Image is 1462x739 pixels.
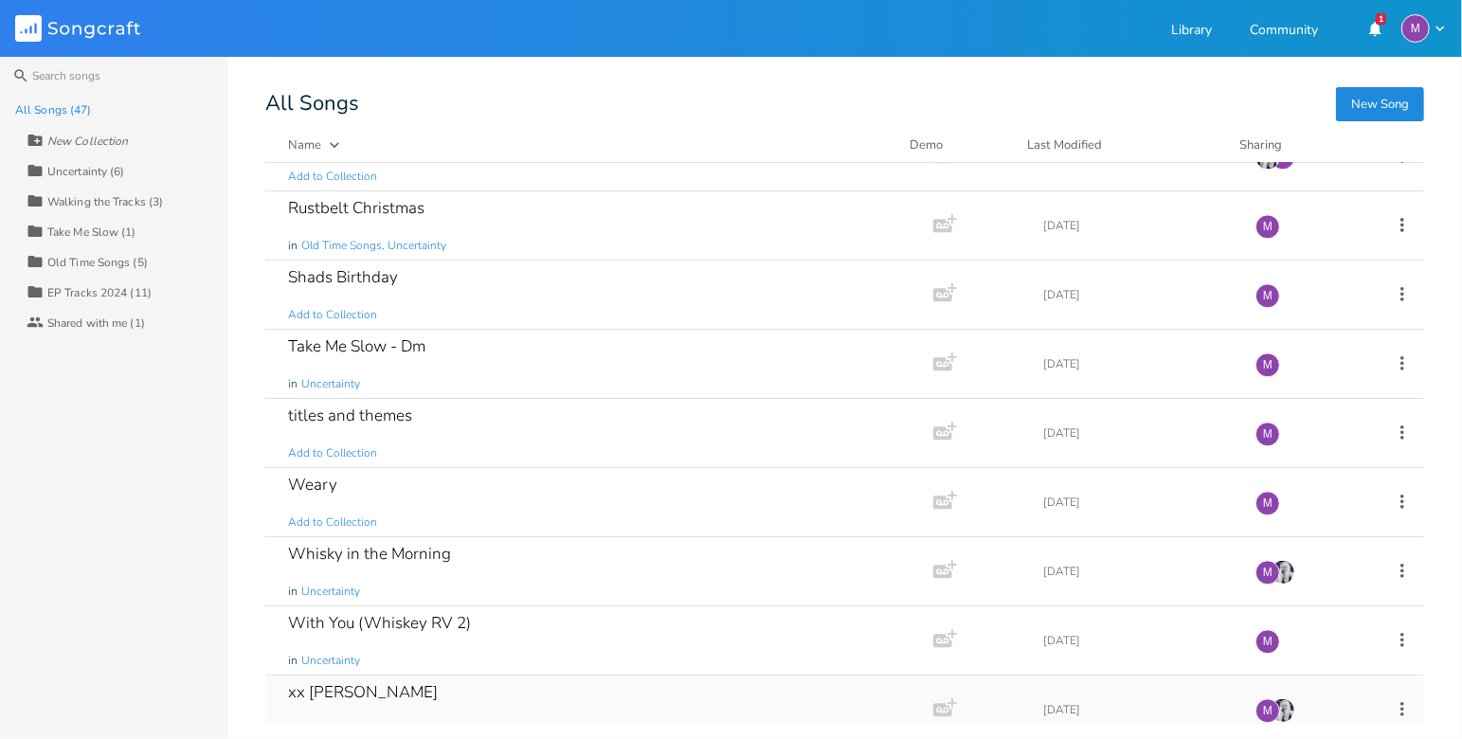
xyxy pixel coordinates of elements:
[265,95,1424,113] div: All Songs
[1043,427,1233,439] div: [DATE]
[47,257,148,268] div: Old Time Songs (5)
[288,338,425,354] div: Take Me Slow - Dm
[47,287,152,298] div: EP Tracks 2024 (11)
[288,169,377,185] span: Add to Collection
[1255,698,1280,723] div: melindameshad
[288,136,321,153] div: Name
[288,722,298,738] span: in
[1027,136,1102,153] div: Last Modified
[1376,13,1386,25] div: 1
[301,376,360,392] span: Uncertainty
[1255,214,1280,239] div: melindameshad
[47,135,128,147] div: New Collection
[301,238,446,254] span: Old Time Songs, Uncertainty
[288,684,438,700] div: xx [PERSON_NAME]
[288,238,298,254] span: in
[288,584,298,600] span: in
[288,200,424,216] div: Rustbelt Christmas
[288,307,377,323] span: Add to Collection
[1401,14,1430,43] div: melindameshad
[1255,560,1280,585] div: melindameshad
[288,546,451,562] div: Whisky in the Morning
[47,166,125,177] div: Uncertainty (6)
[288,653,298,669] span: in
[288,135,887,154] button: Name
[1239,135,1353,154] div: Sharing
[1255,491,1280,515] div: melindameshad
[1255,629,1280,654] div: melindameshad
[301,653,360,669] span: Uncertainty
[910,135,1004,154] div: Demo
[1043,566,1233,577] div: [DATE]
[288,514,377,531] span: Add to Collection
[1043,635,1233,646] div: [DATE]
[1250,24,1318,40] a: Community
[1271,698,1295,723] img: Anya
[288,376,298,392] span: in
[1356,11,1394,45] button: 1
[1255,283,1280,308] div: melindameshad
[1255,422,1280,446] div: melindameshad
[288,477,337,493] div: Weary
[47,196,163,207] div: Walking the Tracks (3)
[288,615,471,631] div: With You (Whiskey RV 2)
[1043,220,1233,231] div: [DATE]
[1336,87,1424,121] button: New Song
[1271,560,1295,585] img: Anya
[301,584,360,600] span: Uncertainty
[1255,352,1280,377] div: melindameshad
[1027,135,1217,154] button: Last Modified
[1043,496,1233,508] div: [DATE]
[1043,704,1233,715] div: [DATE]
[15,104,91,116] div: All Songs (47)
[288,407,412,424] div: titles and themes
[1043,289,1233,300] div: [DATE]
[288,269,398,285] div: Shads Birthday
[47,226,136,238] div: Take Me Slow (1)
[47,317,145,329] div: Shared with me (1)
[1171,24,1212,40] a: Library
[301,722,445,738] span: Uncertainty, Old Time Songs
[1401,14,1447,43] button: M
[1043,358,1233,369] div: [DATE]
[288,445,377,461] span: Add to Collection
